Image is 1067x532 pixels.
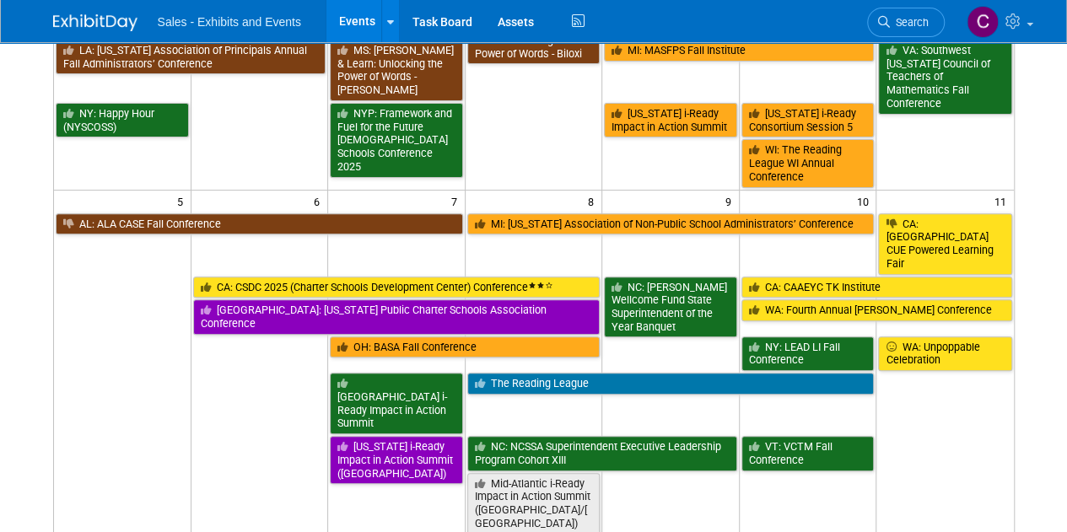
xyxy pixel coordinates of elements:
a: CA: [GEOGRAPHIC_DATA] CUE Powered Learning Fair [878,213,1011,275]
a: The Reading League [467,373,875,395]
img: ExhibitDay [53,14,137,31]
a: LA: [US_STATE] Association of Principals Annual Fall Administrators’ Conference [56,40,326,74]
img: Christine Lurz [967,6,999,38]
a: VA: Southwest [US_STATE] Council of Teachers of Mathematics Fall Conference [878,40,1011,115]
a: [US_STATE] i-Ready Impact in Action Summit [604,103,737,137]
a: [GEOGRAPHIC_DATA] i-Ready Impact in Action Summit [330,373,463,434]
span: 5 [175,191,191,212]
a: [US_STATE] i-Ready Consortium Session 5 [741,103,875,137]
a: MI: [US_STATE] Association of Non-Public School Administrators’ Conference [467,213,875,235]
span: 10 [854,191,876,212]
a: OH: BASA Fall Conference [330,336,600,358]
a: Search [867,8,945,37]
span: 7 [450,191,465,212]
span: 8 [586,191,601,212]
a: WA: Fourth Annual [PERSON_NAME] Conference [741,299,1012,321]
span: 6 [312,191,327,212]
a: NYP: Framework and Fuel for the Future [DEMOGRAPHIC_DATA] Schools Conference 2025 [330,103,463,178]
a: WI: The Reading League WI Annual Conference [741,139,875,187]
a: [US_STATE] i-Ready Impact in Action Summit ([GEOGRAPHIC_DATA]) [330,436,463,484]
a: WA: Unpoppable Celebration [878,336,1011,371]
a: NC: NCSSA Superintendent Executive Leadership Program Cohort XIII [467,436,737,470]
a: AL: ALA CASE Fall Conference [56,213,463,235]
a: MS: [PERSON_NAME] & Learn: Unlocking the Power of Words - [PERSON_NAME] [330,40,463,101]
span: 9 [724,191,739,212]
span: Search [890,16,929,29]
span: 11 [993,191,1014,212]
a: NC: [PERSON_NAME] Wellcome Fund State Superintendent of the Year Banquet [604,277,737,338]
a: [GEOGRAPHIC_DATA]: [US_STATE] Public Charter Schools Association Conference [193,299,601,334]
a: NY: LEAD LI Fall Conference [741,336,875,371]
span: Sales - Exhibits and Events [158,15,301,29]
a: CA: CSDC 2025 (Charter Schools Development Center) Conference [193,277,601,298]
a: NY: Happy Hour (NYSCOSS) [56,103,189,137]
a: MI: MASFPS Fall Institute [604,40,874,62]
a: VT: VCTM Fall Conference [741,436,875,470]
a: CA: CAAEYC TK Institute [741,277,1012,298]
